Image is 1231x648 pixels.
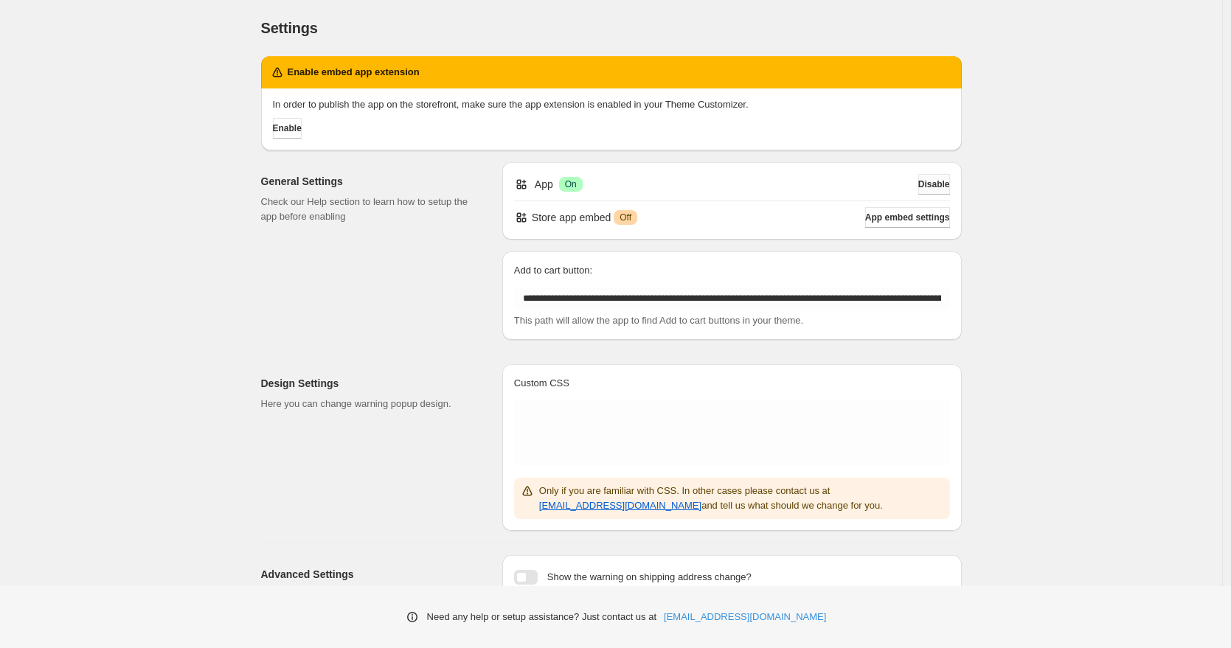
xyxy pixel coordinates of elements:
[539,484,944,513] p: Only if you are familiar with CSS. In other cases please contact us at and tell us what should we...
[514,265,592,276] span: Add to cart button:
[918,174,950,195] button: Disable
[261,567,479,582] h2: Advanced Settings
[273,118,302,139] button: Enable
[532,210,611,225] p: Store app embed
[664,610,826,624] a: [EMAIL_ADDRESS][DOMAIN_NAME]
[918,178,950,190] span: Disable
[565,178,577,190] span: On
[539,500,701,511] a: [EMAIL_ADDRESS][DOMAIN_NAME]
[273,122,302,134] span: Enable
[514,377,569,389] span: Custom CSS
[261,376,479,391] h2: Design Settings
[261,174,479,189] h2: General Settings
[261,397,479,411] p: Here you can change warning popup design.
[865,207,950,228] button: App embed settings
[261,195,479,224] p: Check our Help section to learn how to setup the app before enabling
[273,97,950,112] p: In order to publish the app on the storefront, make sure the app extension is enabled in your The...
[261,20,318,36] span: Settings
[514,315,803,326] span: This path will allow the app to find Add to cart buttons in your theme.
[620,212,631,223] span: Off
[865,212,950,223] span: App embed settings
[535,177,553,192] p: App
[288,65,420,80] h2: Enable embed app extension
[547,570,752,585] p: Show the warning on shipping address change?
